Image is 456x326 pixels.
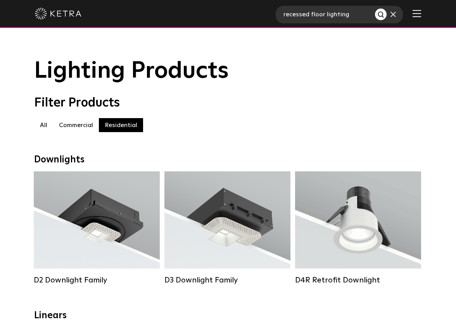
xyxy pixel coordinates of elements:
img: Hamburger%20Nav.svg [413,10,421,17]
a: D4R Retrofit Downlight Lumen Output:800Colors:White / BlackBeam Angles:15° / 25° / 40° / 60°Watta... [295,171,421,284]
label: All [34,118,53,132]
span: Lighting Products [34,59,229,83]
a: D2 Downlight Family Lumen Output:1200Colors:White / Black / Gloss Black / Silver / Bronze / Silve... [34,171,160,284]
img: ketra-logo-2019-white [35,8,81,19]
div: D3 Downlight Family [164,275,290,285]
img: search button [377,11,385,19]
label: Commercial [53,118,99,132]
div: Linears [34,310,422,321]
div: Filter Products [34,96,422,110]
label: Residential [99,118,143,132]
a: D3 Downlight Family Lumen Output:700 / 900 / 1100Colors:White / Black / Silver / Bronze / Paintab... [164,171,290,284]
button: Search [375,9,387,20]
img: close search form [390,12,396,17]
div: D2 Downlight Family [34,275,160,285]
div: D4R Retrofit Downlight [295,275,421,285]
div: Downlights [34,154,422,166]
